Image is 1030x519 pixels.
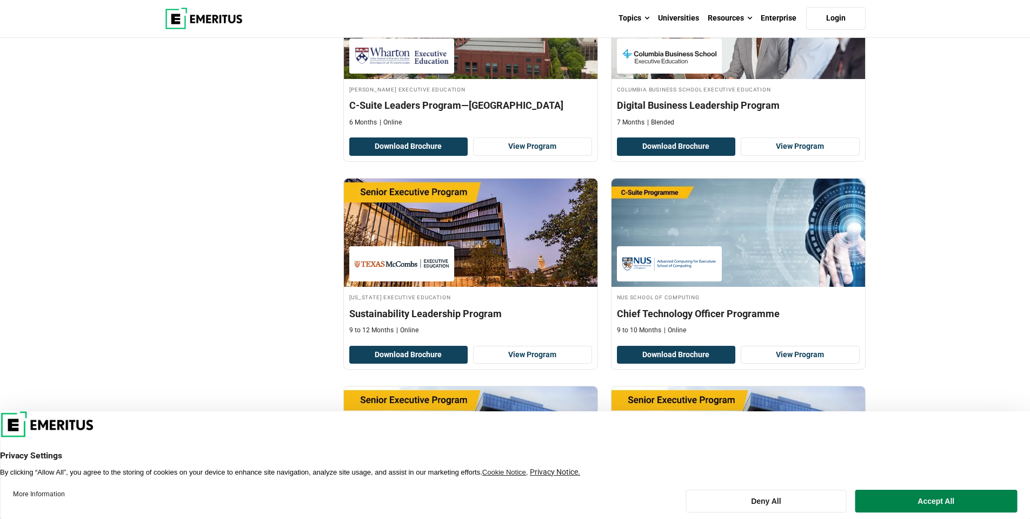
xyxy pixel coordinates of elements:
[741,346,860,364] a: View Program
[355,44,449,68] img: Wharton Executive Education
[617,98,860,112] h4: Digital Business Leadership Program
[741,137,860,156] a: View Program
[349,118,377,127] p: 6 Months
[349,292,592,301] h4: [US_STATE] Executive Education
[612,386,865,495] img: Strategic Wealth Manager Program | Online Finance Course
[617,84,860,94] h4: Columbia Business School Executive Education
[622,252,716,276] img: NUS School of Computing
[349,137,468,156] button: Download Brochure
[344,386,597,495] img: Global Banking Program: Fintech | Digital | Analytics | Online Business Analytics Course
[612,179,865,287] img: Chief Technology Officer Programme | Online Leadership Course
[344,179,597,340] a: Business Management Course by Texas Executive Education - Texas Executive Education [US_STATE] Ex...
[664,326,686,335] p: Online
[622,44,716,68] img: Columbia Business School Executive Education
[380,118,402,127] p: Online
[617,292,860,301] h4: NUS School of Computing
[473,346,592,364] a: View Program
[617,118,644,127] p: 7 Months
[396,326,418,335] p: Online
[806,7,866,30] a: Login
[344,179,597,287] img: Sustainability Leadership Program | Online Business Management Course
[617,137,736,156] button: Download Brochure
[647,118,674,127] p: Blended
[617,346,736,364] button: Download Brochure
[617,307,860,320] h4: Chief Technology Officer Programme
[349,307,592,320] h4: Sustainability Leadership Program
[349,346,468,364] button: Download Brochure
[473,137,592,156] a: View Program
[349,326,394,335] p: 9 to 12 Months
[612,179,865,340] a: Leadership Course by NUS School of Computing - NUS School of Computing NUS School of Computing Ch...
[617,326,661,335] p: 9 to 10 Months
[349,84,592,94] h4: [PERSON_NAME] Executive Education
[355,252,449,276] img: Texas Executive Education
[349,98,592,112] h4: C-Suite Leaders Program—[GEOGRAPHIC_DATA]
